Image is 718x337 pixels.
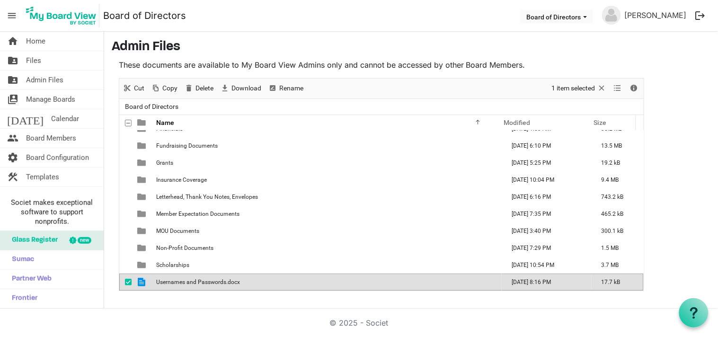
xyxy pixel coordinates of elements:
td: 300.1 kB is template cell column header Size [592,222,644,239]
td: June 10, 2025 3:40 PM column header Modified [502,222,592,239]
td: is template cell column header type [132,257,153,274]
span: Board Members [26,129,76,148]
a: [PERSON_NAME] [621,6,691,25]
span: folder_shared [7,51,18,70]
td: 1.5 MB is template cell column header Size [592,239,644,257]
td: checkbox [119,239,132,257]
td: Member Expectation Documents is template cell column header Name [153,205,502,222]
span: Manage Boards [26,90,75,109]
td: checkbox [119,137,132,154]
td: August 19, 2025 7:29 PM column header Modified [502,239,592,257]
a: © 2025 - Societ [330,318,389,328]
span: Frontier [7,289,37,308]
div: Cut [119,79,148,98]
td: checkbox [119,154,132,171]
span: MOU Documents [156,228,199,234]
span: Board Configuration [26,148,89,167]
span: menu [3,7,21,25]
td: is template cell column header type [132,205,153,222]
span: Partner Web [7,270,52,289]
div: Delete [181,79,217,98]
td: Fundraising Documents is template cell column header Name [153,137,502,154]
span: home [7,32,18,51]
td: MOU Documents is template cell column header Name [153,222,502,239]
button: View dropdownbutton [612,82,623,94]
button: Copy [150,82,179,94]
span: Societ makes exceptional software to support nonprofits. [4,198,99,226]
span: switch_account [7,90,18,109]
td: checkbox [119,205,132,222]
span: Member Expectation Documents [156,211,239,217]
span: people [7,129,18,148]
td: 17.7 kB is template cell column header Size [592,274,644,291]
td: checkbox [119,257,132,274]
span: Name [156,119,174,126]
td: June 13, 2025 8:16 PM column header Modified [502,274,592,291]
td: 465.2 kB is template cell column header Size [592,205,644,222]
td: is template cell column header type [132,154,153,171]
td: is template cell column header type [132,188,153,205]
p: These documents are available to My Board View Admins only and cannot be accessed by other Board ... [119,59,644,71]
td: is template cell column header type [132,222,153,239]
span: Templates [26,168,59,186]
td: August 11, 2022 6:16 PM column header Modified [502,188,592,205]
span: Download [230,82,262,94]
span: folder_shared [7,71,18,89]
td: July 01, 2025 10:54 PM column header Modified [502,257,592,274]
td: February 22, 2024 10:04 PM column header Modified [502,171,592,188]
td: checkbox [119,188,132,205]
td: 3.7 MB is template cell column header Size [592,257,644,274]
img: no-profile-picture.svg [602,6,621,25]
span: Insurance Coverage [156,177,207,183]
img: My Board View Logo [23,4,99,27]
td: is template cell column header type [132,274,153,291]
td: 743.2 kB is template cell column header Size [592,188,644,205]
td: 9.4 MB is template cell column header Size [592,171,644,188]
td: July 14, 2025 6:10 PM column header Modified [502,137,592,154]
td: checkbox [119,222,132,239]
td: Usernames and Passwords.docx is template cell column header Name [153,274,502,291]
td: Grants is template cell column header Name [153,154,502,171]
td: checkbox [119,171,132,188]
button: Cut [121,82,146,94]
span: Non-Profit Documents [156,245,213,251]
span: settings [7,148,18,167]
div: new [78,237,91,244]
button: Board of Directors dropdownbutton [520,10,593,23]
span: [DATE] [7,109,44,128]
td: Non-Profit Documents is template cell column header Name [153,239,502,257]
h3: Admin Files [112,39,710,55]
span: Grants [156,160,173,166]
div: View [610,79,626,98]
span: Usernames and Passwords.docx [156,279,240,285]
span: Size [594,119,606,126]
td: 19.2 kB is template cell column header Size [592,154,644,171]
span: Calendar [51,109,79,128]
div: Download [217,79,265,98]
td: 13.5 MB is template cell column header Size [592,137,644,154]
td: checkbox [119,274,132,291]
div: Clear selection [549,79,610,98]
span: 1 item selected [551,82,596,94]
a: My Board View Logo [23,4,103,27]
span: Scholarships [156,262,189,268]
button: Selection [550,82,609,94]
span: Fundraising Documents [156,142,218,149]
span: construction [7,168,18,186]
div: Details [626,79,642,98]
span: Modified [504,119,530,126]
span: Files [26,51,41,70]
div: Rename [265,79,307,98]
td: is template cell column header type [132,171,153,188]
span: Financials [156,125,183,132]
button: Details [628,82,641,94]
td: Letterhead, Thank You Notes, Envelopes is template cell column header Name [153,188,502,205]
button: Download [219,82,263,94]
span: Sumac [7,250,34,269]
span: Glass Register [7,231,58,250]
td: July 04, 2023 5:25 PM column header Modified [502,154,592,171]
span: Letterhead, Thank You Notes, Envelopes [156,194,258,200]
span: Board of Directors [123,101,180,113]
div: Copy [148,79,181,98]
td: July 20, 2024 7:35 PM column header Modified [502,205,592,222]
